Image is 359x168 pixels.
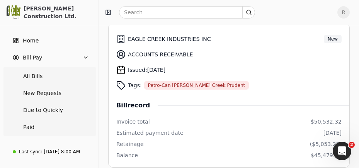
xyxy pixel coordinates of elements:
[333,142,351,160] iframe: Intercom live chat
[23,54,42,62] span: Bill Pay
[328,36,338,42] span: New
[310,140,342,148] div: ($5,053.23)
[5,119,94,135] a: Paid
[323,129,342,137] div: [DATE]
[23,37,39,45] span: Home
[148,82,245,89] span: Petro-Can [PERSON_NAME] Creek Prudent
[116,129,184,137] div: Estimated payment date
[3,145,95,159] a: Last sync:[DATE] 8:00 AM
[3,33,95,48] a: Home
[3,50,95,65] button: Bill Pay
[5,85,94,101] a: New Requests
[128,66,165,74] span: Issued: [DATE]
[128,35,211,43] span: EAGLE CREEK INDUSTRIES INC
[7,5,20,19] img: 0537828a-cf49-447f-a6d3-a322c667907b.png
[128,51,193,59] span: ACCOUNTS RECEIVABLE
[349,142,355,148] span: 2
[24,5,92,20] div: [PERSON_NAME] Construction Ltd.
[19,148,42,155] div: Last sync:
[116,101,158,110] span: Bill record
[44,148,80,155] div: [DATE] 8:00 AM
[5,102,94,118] a: Due to Quickly
[116,140,144,148] div: Retainage
[23,72,43,80] span: All Bills
[119,6,255,19] input: Search
[23,89,61,97] span: New Requests
[5,68,94,84] a: All Bills
[128,81,142,90] span: Tags:
[116,118,150,126] div: Invoice total
[116,151,138,160] div: Balance
[311,118,342,126] div: $50,532.32
[337,6,350,19] button: R
[23,123,34,131] span: Paid
[23,106,63,114] span: Due to Quickly
[311,151,342,160] div: $45,479.09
